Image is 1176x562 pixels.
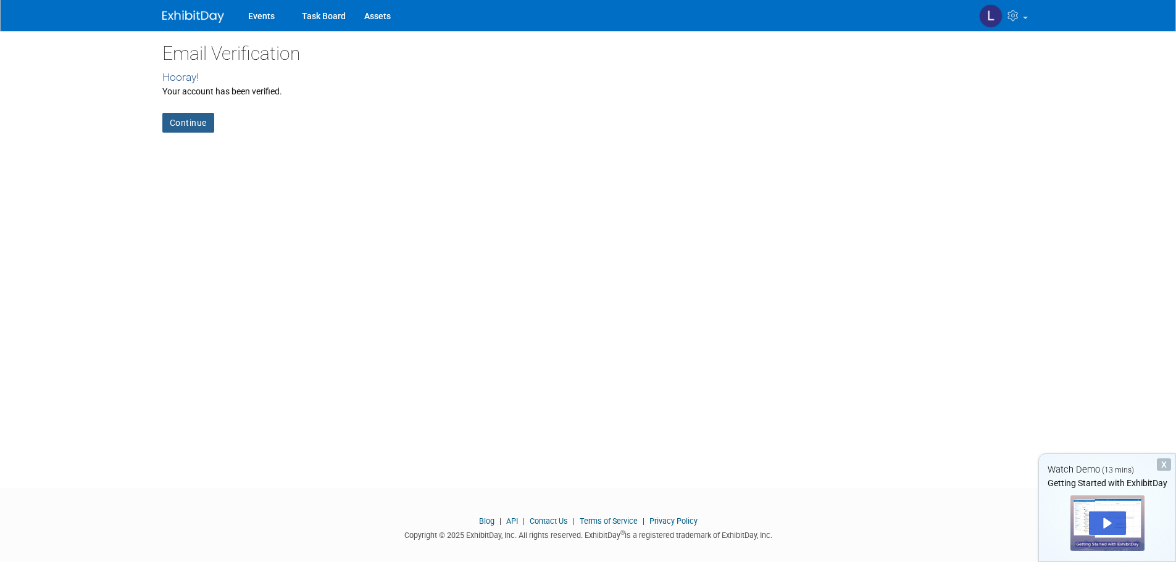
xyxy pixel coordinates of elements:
[162,85,1014,97] div: Your account has been verified.
[580,516,638,526] a: Terms of Service
[496,516,504,526] span: |
[1089,511,1126,535] div: Play
[1157,458,1171,471] div: Dismiss
[162,43,1014,64] h2: Email Verification
[979,4,1003,28] img: Louise Koepele
[530,516,568,526] a: Contact Us
[649,516,698,526] a: Privacy Policy
[479,516,494,526] a: Blog
[1039,477,1175,489] div: Getting Started with ExhibitDay
[162,70,1014,85] div: Hooray!
[506,516,518,526] a: API
[620,529,625,536] sup: ®
[1102,466,1134,474] span: (13 mins)
[570,516,578,526] span: |
[640,516,648,526] span: |
[1039,463,1175,476] div: Watch Demo
[162,10,224,23] img: ExhibitDay
[520,516,528,526] span: |
[162,113,214,133] a: Continue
